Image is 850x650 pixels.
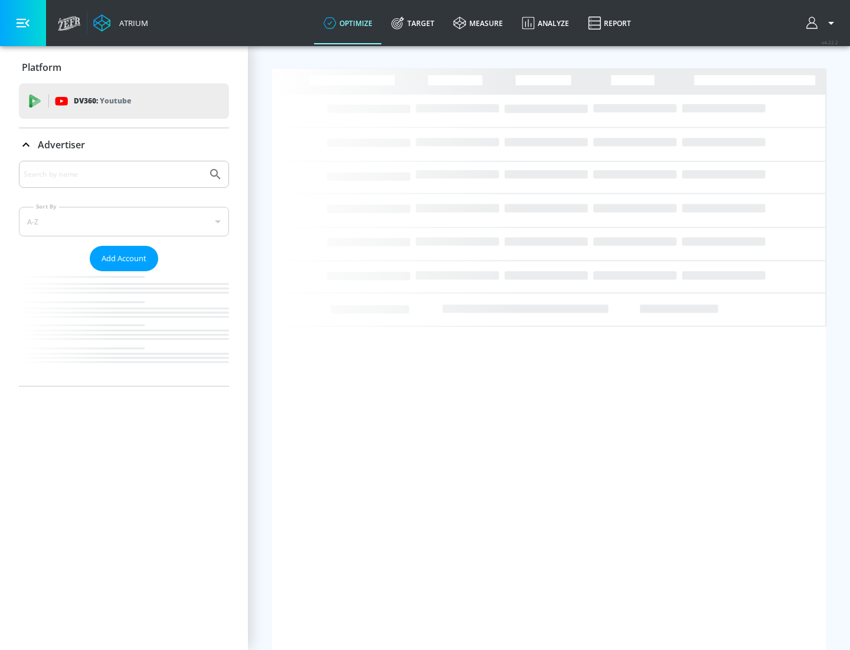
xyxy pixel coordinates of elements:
[822,39,838,45] span: v 4.22.2
[34,203,59,210] label: Sort By
[38,138,85,151] p: Advertiser
[102,252,146,265] span: Add Account
[444,2,512,44] a: measure
[19,83,229,119] div: DV360: Youtube
[19,271,229,386] nav: list of Advertiser
[100,95,131,107] p: Youtube
[93,14,148,32] a: Atrium
[24,167,202,182] input: Search by name
[19,161,229,386] div: Advertiser
[90,246,158,271] button: Add Account
[382,2,444,44] a: Target
[22,61,61,74] p: Platform
[115,18,148,28] div: Atrium
[512,2,578,44] a: Analyze
[19,51,229,84] div: Platform
[19,207,229,236] div: A-Z
[314,2,382,44] a: optimize
[19,128,229,161] div: Advertiser
[578,2,640,44] a: Report
[74,95,131,108] p: DV360:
